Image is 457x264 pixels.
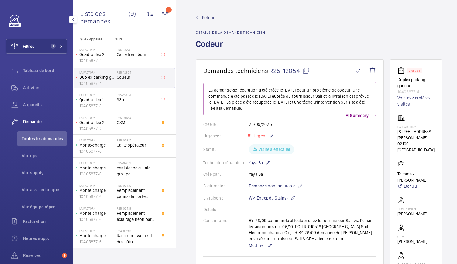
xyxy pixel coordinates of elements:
[117,71,157,74] h2: R25-12854
[196,38,265,59] h1: Codeur
[253,134,266,138] span: Urgent
[23,43,34,49] span: Filtres
[80,10,129,25] span: Liste des demandes
[22,136,67,142] span: Toutes les demandes
[79,51,114,57] p: Quadruplex 2
[397,77,435,89] p: Duplex parking gauche
[79,207,114,210] p: La Factory
[79,187,114,193] p: Monte-charge
[117,142,157,148] span: Carte opérateur
[117,97,157,103] span: 33br
[249,194,295,202] p: WM Entrepôt (Stains)
[22,170,67,176] span: Vue supply
[117,161,157,165] h2: R25-09672
[79,74,114,80] p: Duplex parking gauche
[117,48,157,51] h2: R25-13295
[117,233,157,245] span: Raccourcissement des câbles
[23,85,67,91] span: Activités
[117,165,157,177] span: Assistance essaie groupe
[343,113,371,119] p: AI Summary
[202,15,215,21] span: Retour
[79,138,114,142] p: La Factory
[79,126,114,132] p: 10405877-2
[79,116,114,120] p: La Factory
[79,103,114,109] p: 10405877-3
[117,51,157,57] span: Carte frein bcm
[115,37,156,41] p: Titre
[79,97,114,103] p: Quadruplex 1
[23,68,67,74] span: Tableau de bord
[117,207,157,210] h2: R25-02438
[79,210,114,216] p: Monte-charge
[79,48,114,51] p: La Factory
[409,70,420,72] p: Stopped
[397,211,427,217] p: [PERSON_NAME]
[208,87,371,111] p: La demande de réparation a été créée le [DATE] pour un problème de codeur. Une commande a été pas...
[117,229,157,233] h2: R24-03260
[79,193,114,200] p: 10405877-6
[117,187,157,200] span: Remplacement patins de porte cabine
[397,129,435,141] p: [STREET_ADDRESS][PERSON_NAME]
[249,159,270,166] p: Yaya Ba
[397,235,427,238] p: CSM
[79,80,114,86] p: 10405877-4
[397,171,435,183] p: Telmma - [PERSON_NAME]
[22,187,67,193] span: Vue ass. technique
[79,120,114,126] p: Quadruplex 2
[79,233,114,239] p: Monte-charge
[117,210,157,222] span: Remplacement éclairage néon par des bandes led
[79,161,114,165] p: La Factory
[6,39,67,54] button: Filtres1
[117,93,157,97] h2: R25-11454
[397,183,435,189] a: Étendu
[249,242,265,248] span: Modifier
[22,153,67,159] span: Vue ops
[79,229,114,233] p: La Factory
[79,239,114,245] p: 10405877-6
[397,141,435,153] p: 92100 [GEOGRAPHIC_DATA]
[23,235,67,241] span: Heures supp.
[79,216,114,222] p: 10405877-6
[23,119,67,125] span: Demandes
[117,74,157,80] span: Codeur
[117,184,157,187] h2: R25-02439
[23,102,67,108] span: Appareils
[22,204,67,210] span: Vue équipe répar.
[249,183,295,189] span: Demande non facturable
[397,67,407,74] img: elevator.svg
[79,71,114,74] p: La Factory
[203,67,268,75] span: Demandes techniciens
[397,89,435,95] p: 10405877-4
[269,67,310,75] span: R25-12854
[117,138,157,142] h2: R25-09826
[79,171,114,177] p: 10405877-6
[397,125,435,129] p: La Factory
[79,142,114,148] p: Monte-charge
[73,37,113,41] p: Site - Appareil
[23,252,60,259] span: Réserves
[117,116,157,120] h2: R25-10654
[397,95,435,107] a: Voir les dernières visites
[79,148,114,154] p: 10405877-6
[117,120,157,126] span: GSM
[79,184,114,187] p: La Factory
[62,253,67,258] span: 9
[79,57,114,64] p: 10405877-2
[196,30,265,35] h2: Détails de la demande technicien
[397,238,427,245] p: [PERSON_NAME]
[79,165,114,171] p: Monte-charge
[23,218,67,224] span: Facturation
[397,207,427,211] p: Technicien
[51,44,56,49] span: 1
[79,93,114,97] p: La Factory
